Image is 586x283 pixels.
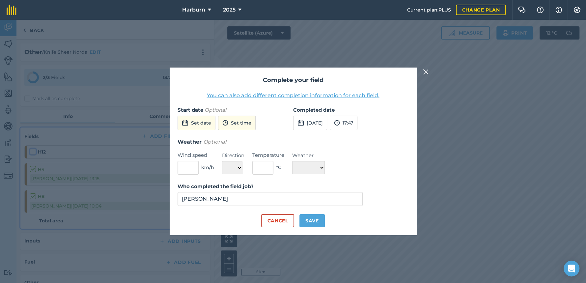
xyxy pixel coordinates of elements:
button: Set time [218,116,256,130]
label: Weather [292,152,325,159]
button: You can also add different completion information for each field. [207,92,379,99]
strong: Start date [178,107,203,113]
em: Optional [203,139,226,145]
button: Set date [178,116,215,130]
button: Cancel [261,214,294,227]
strong: Completed date [293,107,335,113]
em: Optional [205,107,226,113]
h3: Weather [178,138,409,146]
img: A cog icon [573,7,581,13]
button: [DATE] [293,116,327,130]
h2: Complete your field [178,75,409,85]
img: svg+xml;base64,PD94bWwgdmVyc2lvbj0iMS4wIiBlbmNvZGluZz0idXRmLTgiPz4KPCEtLSBHZW5lcmF0b3I6IEFkb2JlIE... [297,119,304,127]
img: svg+xml;base64,PHN2ZyB4bWxucz0iaHR0cDovL3d3dy53My5vcmcvMjAwMC9zdmciIHdpZHRoPSIxNyIgaGVpZ2h0PSIxNy... [555,6,562,14]
img: fieldmargin Logo [7,5,16,15]
img: A question mark icon [536,7,544,13]
span: km/h [201,164,214,171]
label: Temperature [252,151,284,159]
label: Wind speed [178,151,214,159]
img: svg+xml;base64,PD94bWwgdmVyc2lvbj0iMS4wIiBlbmNvZGluZz0idXRmLTgiPz4KPCEtLSBHZW5lcmF0b3I6IEFkb2JlIE... [222,119,228,127]
img: svg+xml;base64,PHN2ZyB4bWxucz0iaHR0cDovL3d3dy53My5vcmcvMjAwMC9zdmciIHdpZHRoPSIyMiIgaGVpZ2h0PSIzMC... [423,68,429,76]
label: Direction [222,152,244,159]
img: svg+xml;base64,PD94bWwgdmVyc2lvbj0iMS4wIiBlbmNvZGluZz0idXRmLTgiPz4KPCEtLSBHZW5lcmF0b3I6IEFkb2JlIE... [182,119,188,127]
button: Save [299,214,325,227]
span: ° C [276,164,281,171]
div: Open Intercom Messenger [564,261,579,276]
strong: Who completed the field job? [178,183,254,189]
button: 17:47 [330,116,357,130]
img: Two speech bubbles overlapping with the left bubble in the forefront [518,7,526,13]
img: svg+xml;base64,PD94bWwgdmVyc2lvbj0iMS4wIiBlbmNvZGluZz0idXRmLTgiPz4KPCEtLSBHZW5lcmF0b3I6IEFkb2JlIE... [334,119,340,127]
span: Harburn [182,6,205,14]
span: Current plan : PLUS [407,6,451,14]
a: Change plan [456,5,506,15]
span: 2025 [223,6,236,14]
